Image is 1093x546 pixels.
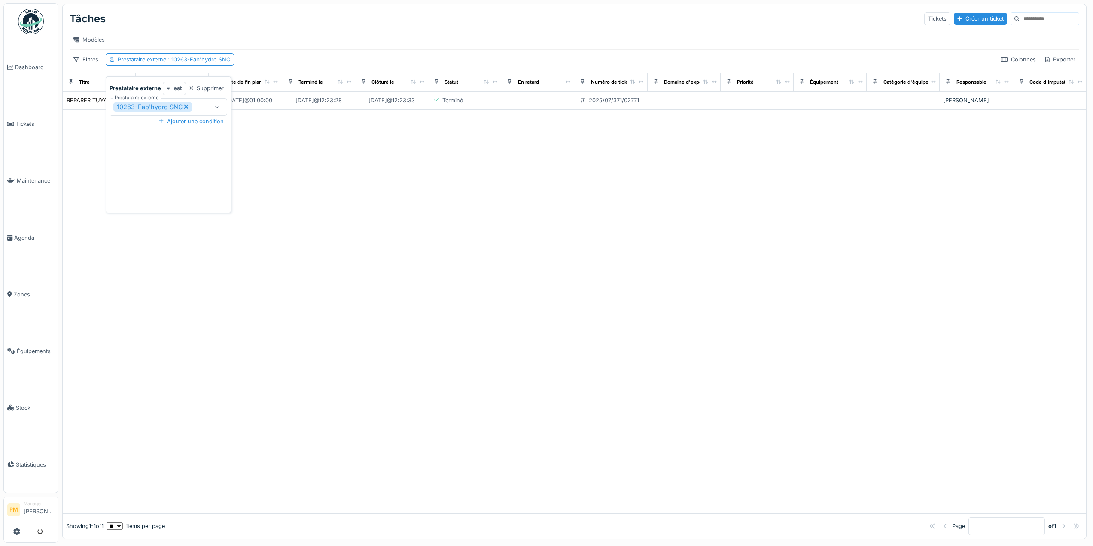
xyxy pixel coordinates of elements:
div: Équipement [810,79,838,86]
div: Exporter [1041,53,1079,66]
div: Numéro de ticket [591,79,632,86]
div: [PERSON_NAME] [943,96,1009,104]
div: Manager [24,500,55,507]
strong: est [174,84,182,92]
strong: Prestataire externe [110,84,161,92]
div: [DATE] @ 12:23:33 [368,96,415,104]
div: Responsable [956,79,986,86]
span: : 10263-Fab'hydro SNC [166,56,230,63]
div: [DATE] @ 01:00:00 [226,96,272,104]
div: Clôturé le [371,79,394,86]
div: Catégorie d'équipement [883,79,941,86]
div: Tickets [924,12,950,25]
div: Showing 1 - 1 of 1 [66,522,104,530]
span: Agenda [14,234,55,242]
li: PM [7,503,20,516]
li: [PERSON_NAME] [24,500,55,519]
div: Modèles [70,34,109,46]
div: [DATE] @ 12:23:28 [295,96,342,104]
div: Titre [79,79,90,86]
div: Code d'imputation [1029,79,1073,86]
div: Terminé [442,96,463,104]
img: Badge_color-CXgf-gQk.svg [18,9,44,34]
div: Statut [445,79,458,86]
span: Stock [16,404,55,412]
label: Prestataire externe [113,94,161,101]
strong: of 1 [1048,522,1056,530]
div: Date de fin planifiée [225,79,272,86]
div: 10263-Fab'hydro SNC [113,102,192,112]
div: Colonnes [997,53,1040,66]
span: Zones [14,290,55,299]
div: Ajouter une condition [155,116,227,127]
div: items per page [107,522,165,530]
span: Tickets [16,120,55,128]
div: Filtres [70,53,102,66]
div: 2025/07/371/02771 [589,96,639,104]
div: En retard [518,79,539,86]
div: Tâches [70,8,106,30]
div: Page [952,522,965,530]
span: Maintenance [17,177,55,185]
div: Supprimer [186,82,228,94]
span: Statistiques [16,461,55,469]
span: Dashboard [15,63,55,71]
div: Terminé le [298,79,323,86]
div: Domaine d'expertise [664,79,712,86]
div: Priorité [737,79,754,86]
div: Créer un ticket [954,13,1007,24]
span: Équipements [17,347,55,355]
div: REPARER TUYAU AD BLUE [67,96,137,104]
div: Prestataire externe [118,55,230,64]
